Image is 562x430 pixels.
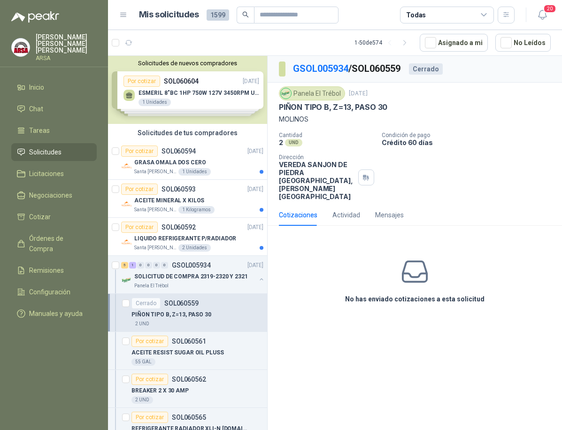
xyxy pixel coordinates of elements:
button: Solicitudes de nuevos compradores [112,60,263,67]
p: [DATE] [247,147,263,156]
span: Tareas [29,125,50,136]
a: Por cotizarSOL060561ACEITE RESIST SUGAR OIL PLUSS55 GAL [108,332,267,370]
div: 2 UND [131,320,153,328]
span: Órdenes de Compra [29,233,88,254]
p: SOL060565 [172,414,206,421]
div: 1 [129,262,136,269]
button: No Leídos [495,34,551,52]
a: CerradoSOL060559PIÑON TIPO B, Z=13, PASO 302 UND [108,294,267,332]
div: 2 Unidades [178,244,211,252]
h3: No has enviado cotizaciones a esta solicitud [345,294,485,304]
span: Chat [29,104,43,114]
div: 0 [137,262,144,269]
span: 20 [543,4,556,13]
span: Inicio [29,82,44,92]
a: Manuales y ayuda [11,305,97,322]
img: Company Logo [121,199,132,210]
span: Configuración [29,287,70,297]
p: PIÑON TIPO B, Z=13, PASO 30 [279,102,387,112]
img: Company Logo [121,161,132,172]
p: Santa [PERSON_NAME] [134,168,177,176]
a: Por cotizarSOL060562BREAKER 2 X 30 AMP2 UND [108,370,267,408]
img: Logo peakr [11,11,59,23]
div: Solicitudes de tus compradores [108,124,267,142]
p: Dirección [279,154,354,161]
p: ACEITE MINERAL X KILOS [134,196,204,205]
p: ACEITE RESIST SUGAR OIL PLUSS [131,348,224,357]
p: ARSA [36,55,97,61]
div: UND [285,139,302,146]
div: 0 [145,262,152,269]
div: Todas [406,10,426,20]
p: / SOL060559 [293,61,401,76]
p: Condición de pago [382,132,558,138]
a: GSOL005934 [293,63,348,74]
span: Cotizar [29,212,51,222]
p: SOLICITUD DE COMPRA 2319-2320 Y 2321 [134,272,248,281]
div: Por cotizar [131,374,168,385]
p: MOLINOS [279,114,551,124]
p: BREAKER 2 X 30 AMP [131,386,189,395]
div: Solicitudes de nuevos compradoresPor cotizarSOL060604[DATE] ESMERIL 8"BC 1HP 750W 127V 3450RPM UR... [108,56,267,124]
div: 1 Kilogramos [178,206,215,214]
p: Crédito 60 días [382,138,558,146]
button: 20 [534,7,551,23]
div: Por cotizar [131,412,168,423]
p: LIQUIDO REFRIGERANTE P/RADIADOR [134,234,236,243]
span: 1599 [207,9,229,21]
p: SOL060594 [162,148,196,154]
p: Santa [PERSON_NAME] [134,244,177,252]
p: SOL060592 [162,224,196,230]
a: Inicio [11,78,97,96]
span: Solicitudes [29,147,62,157]
a: 5 1 0 0 0 0 GSOL005934[DATE] Company LogoSOLICITUD DE COMPRA 2319-2320 Y 2321Panela El Trébol [121,260,265,290]
p: Panela El Trébol [134,282,169,290]
p: Santa [PERSON_NAME] [134,206,177,214]
a: Tareas [11,122,97,139]
div: Mensajes [375,210,404,220]
div: Por cotizar [121,222,158,233]
div: Por cotizar [131,336,168,347]
p: GSOL005934 [172,262,211,269]
div: 1 - 50 de 574 [354,35,412,50]
div: Por cotizar [121,184,158,195]
div: Cerrado [409,63,443,75]
img: Company Logo [121,275,132,286]
p: [DATE] [247,261,263,270]
a: Negociaciones [11,186,97,204]
a: Cotizar [11,208,97,226]
a: Por cotizarSOL060593[DATE] Company LogoACEITE MINERAL X KILOSSanta [PERSON_NAME]1 Kilogramos [108,180,267,218]
p: SOL060562 [172,376,206,383]
p: VEREDA SANJON DE PIEDRA [GEOGRAPHIC_DATA] , [PERSON_NAME][GEOGRAPHIC_DATA] [279,161,354,200]
p: [DATE] [247,185,263,194]
a: Chat [11,100,97,118]
p: Cantidad [279,132,374,138]
div: Por cotizar [121,146,158,157]
img: Company Logo [281,88,291,99]
div: 55 GAL [131,358,155,366]
div: Cotizaciones [279,210,317,220]
a: Por cotizarSOL060594[DATE] Company LogoGRASA OMALA DOS CEROSanta [PERSON_NAME]1 Unidades [108,142,267,180]
h1: Mis solicitudes [139,8,199,22]
p: SOL060593 [162,186,196,192]
span: Negociaciones [29,190,72,200]
p: SOL060561 [172,338,206,345]
div: 0 [161,262,168,269]
span: search [242,11,249,18]
p: PIÑON TIPO B, Z=13, PASO 30 [131,310,211,319]
a: Configuración [11,283,97,301]
span: Remisiones [29,265,64,276]
a: Licitaciones [11,165,97,183]
a: Por cotizarSOL060592[DATE] Company LogoLIQUIDO REFRIGERANTE P/RADIADORSanta [PERSON_NAME]2 Unidades [108,218,267,256]
div: 5 [121,262,128,269]
div: Actividad [332,210,360,220]
img: Company Logo [12,38,30,56]
p: [DATE] [349,89,368,98]
a: Remisiones [11,261,97,279]
img: Company Logo [121,237,132,248]
p: GRASA OMALA DOS CERO [134,158,206,167]
p: SOL060559 [164,300,199,307]
div: 1 Unidades [178,168,211,176]
a: Solicitudes [11,143,97,161]
div: Cerrado [131,298,161,309]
